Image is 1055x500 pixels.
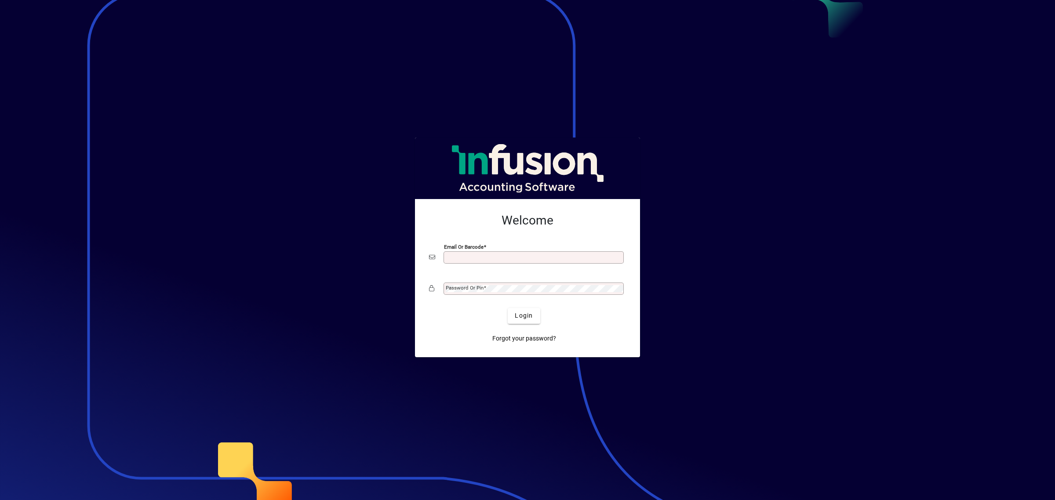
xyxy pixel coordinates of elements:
h2: Welcome [429,213,626,228]
button: Login [508,308,540,324]
a: Forgot your password? [489,331,560,347]
span: Forgot your password? [492,334,556,343]
mat-label: Password or Pin [446,285,484,291]
mat-label: Email or Barcode [444,243,484,250]
span: Login [515,311,533,320]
